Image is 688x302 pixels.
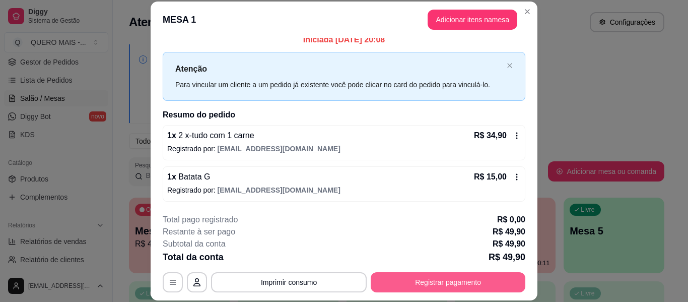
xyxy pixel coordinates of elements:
button: Imprimir consumo [211,272,367,292]
p: R$ 15,00 [474,171,507,183]
p: R$ 49,90 [493,226,525,238]
button: Close [519,4,535,20]
p: Registrado por: [167,185,521,195]
p: R$ 49,90 [493,238,525,250]
p: Subtotal da conta [163,238,226,250]
span: [EMAIL_ADDRESS][DOMAIN_NAME] [218,186,340,194]
p: 1 x [167,130,254,142]
span: 2 x-tudo com 1 carne [176,131,254,140]
div: Para vincular um cliente a um pedido já existente você pode clicar no card do pedido para vinculá... [175,79,503,90]
p: R$ 49,90 [489,250,525,264]
span: Batata G [176,172,211,181]
p: Registrado por: [167,144,521,154]
p: R$ 0,00 [497,214,525,226]
button: close [507,63,513,69]
p: Atenção [175,63,503,75]
span: [EMAIL_ADDRESS][DOMAIN_NAME] [218,145,340,153]
p: Restante à ser pago [163,226,235,238]
h2: Resumo do pedido [163,109,525,121]
p: R$ 34,90 [474,130,507,142]
p: Total pago registrado [163,214,238,226]
button: Registrar pagamento [371,272,525,292]
p: Iniciada [DATE] 20:08 [163,34,525,46]
p: 1 x [167,171,210,183]
button: Adicionar itens namesa [428,10,517,30]
header: MESA 1 [151,2,537,38]
p: Total da conta [163,250,224,264]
